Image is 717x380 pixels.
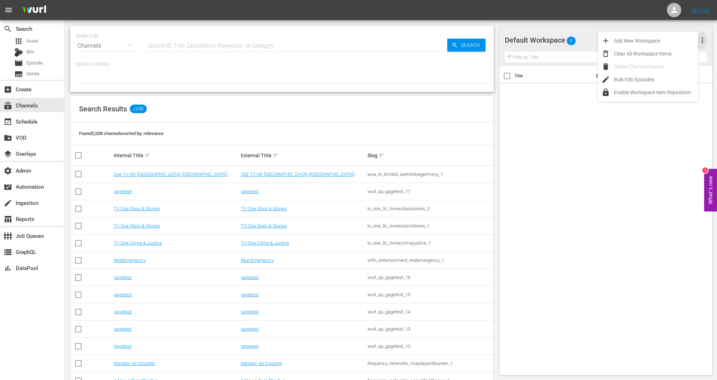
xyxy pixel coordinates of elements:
[76,62,488,68] p: Search Filters:
[114,292,132,297] a: gagetest
[14,70,23,78] span: Series
[567,33,576,48] span: 0
[698,32,707,49] button: more_vert
[14,48,23,57] div: Bits
[367,343,492,349] div: wurl_qa_gagetest_12
[114,361,155,366] a: Mayday: Air Disaster
[614,47,698,60] div: Clear All Workspace Items
[241,292,259,297] a: gagetest
[702,167,708,173] div: 3
[114,151,239,160] div: Internal Title
[241,275,259,280] a: gagetest
[367,292,492,297] div: wurl_qa_gagetest_15
[614,60,698,73] div: Delete This Workspace
[4,183,12,191] span: Automation
[704,169,717,211] button: Open Feedback Widget
[241,206,287,211] a: TV One Stars & Stories
[4,85,12,94] span: Create
[145,152,151,159] span: sort
[241,309,259,314] a: gagetest
[379,152,385,159] span: sort
[458,39,486,52] span: Search
[4,6,13,14] span: menu
[367,240,492,246] div: tv_one_llc_tvonecrimejustice_1
[601,75,610,84] span: edit
[367,258,492,263] div: wtfn_entertainment_realemergency_1
[367,326,492,332] div: wurl_qa_gagetest_13
[114,206,160,211] a: TV One Stars & Stories
[4,248,12,256] span: GraphQL
[692,7,710,13] a: Sign Out
[698,36,707,44] span: more_vert
[367,361,492,366] div: frequency_networks_maydayairdisaster_1
[4,150,12,158] span: Overlays
[601,62,610,71] span: delete
[241,343,259,349] a: gagetest
[4,117,12,126] span: Schedule
[26,70,39,77] span: Series
[614,34,698,47] div: Add New Workspace
[241,361,282,366] a: Mayday: Air Disaster
[114,172,228,177] a: Zee TV HD [GEOGRAPHIC_DATA] ([GEOGRAPHIC_DATA])
[241,223,287,229] a: TV One Stars & Stories
[76,36,139,56] div: Channels
[4,167,12,175] span: Admin
[241,151,366,160] div: External Title
[114,343,132,349] a: gagetest
[26,38,38,45] span: Asset
[367,172,492,177] div: asia_tv_limited_zeetvhdukgermany_1
[114,258,146,263] a: RealEmergency
[514,66,592,86] th: Title
[4,134,12,142] span: VOD
[114,275,132,280] a: gagetest
[114,189,132,194] a: gagetest
[367,223,492,229] div: tv_one_llc_tvonestarsstories_1
[367,189,492,194] div: wurl_qa_gagetest_17
[601,88,610,97] span: lock
[14,59,23,67] span: Episode
[4,215,12,223] span: Reports
[367,309,492,314] div: wurl_qa_gagetest_14
[241,326,259,332] a: gagetest
[273,152,279,159] span: sort
[26,59,43,67] span: Episode
[505,30,699,50] div: Default Workspace
[114,223,160,229] a: TV One Stars & Stories
[4,25,12,33] span: Search
[614,73,698,86] div: Bulk Edit Episodes
[241,258,274,263] a: Real Emergency
[79,105,127,113] span: Search Results
[592,66,641,86] th: Ext. ID
[114,240,162,246] a: TV One Crime & Justice
[4,264,12,273] span: DataPool
[614,86,698,99] div: Enable Workspace Item Reposition
[601,37,610,45] span: add
[447,39,486,52] button: Search
[241,172,355,177] a: ZEE TV HD [GEOGRAPHIC_DATA] ([GEOGRAPHIC_DATA])
[4,101,12,110] span: Channels
[367,275,492,280] div: wurl_qa_gagetest_16
[4,232,12,240] span: Job Queues
[367,151,492,160] div: Slug
[241,189,259,194] a: gagetest
[367,206,492,211] div: tv_one_llc_tvonestarsstories_2
[79,131,164,136] span: Found 2,038 channels sorted by: relevance
[26,48,34,56] span: Bits
[14,37,23,45] span: Asset
[114,309,132,314] a: gagetest
[4,199,12,207] span: Ingestion
[241,240,289,246] a: TV One Crime & Justice
[114,326,132,332] a: gagetest
[130,105,147,113] span: 2,038
[17,2,52,19] img: ans4CAIJ8jUAAAAAAAAAAAAAAAAAAAAAAAAgQb4GAAAAAAAAAAAAAAAAAAAAAAAAJMjXAAAAAAAAAAAAAAAAAAAAAAAAgAT5G...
